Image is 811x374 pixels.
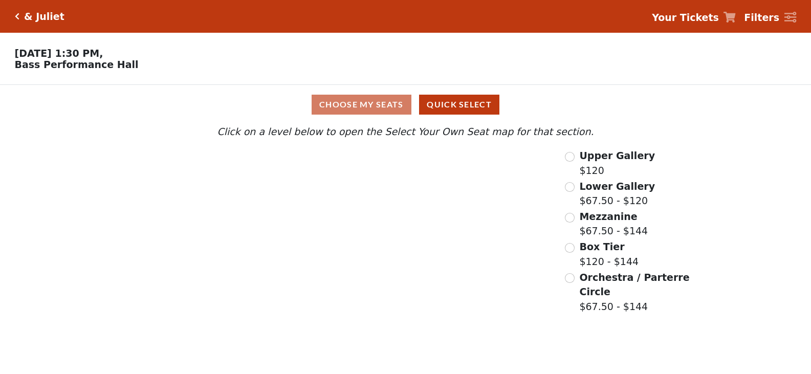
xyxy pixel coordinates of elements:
[579,150,655,161] span: Upper Gallery
[579,209,648,238] label: $67.50 - $144
[744,12,779,23] strong: Filters
[579,241,624,252] span: Box Tier
[579,148,655,178] label: $120
[217,187,385,240] path: Lower Gallery - Seats Available: 59
[579,270,691,314] label: $67.50 - $144
[108,124,702,139] p: Click on a level below to open the Select Your Own Seat map for that section.
[579,211,637,222] span: Mezzanine
[15,13,19,20] a: Click here to go back to filters
[652,10,736,25] a: Your Tickets
[24,11,64,23] h5: & Juliet
[579,272,689,298] span: Orchestra / Parterre Circle
[579,181,655,192] span: Lower Gallery
[205,156,364,193] path: Upper Gallery - Seats Available: 295
[744,10,796,25] a: Filters
[652,12,719,23] strong: Your Tickets
[579,179,655,208] label: $67.50 - $120
[579,239,639,269] label: $120 - $144
[419,95,499,115] button: Quick Select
